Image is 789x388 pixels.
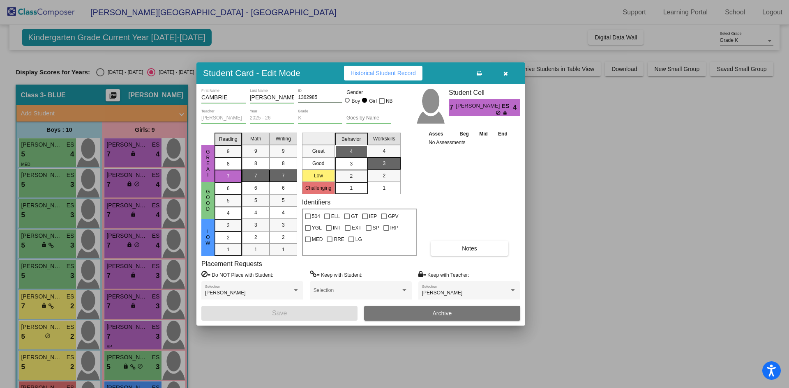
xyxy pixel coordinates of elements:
input: Enter ID [298,95,342,101]
span: 3 [227,222,230,229]
span: 4 [254,209,257,216]
label: = Keep with Teacher: [418,271,469,279]
td: No Assessments [427,138,513,147]
span: 2 [350,172,353,180]
mat-label: Gender [346,89,391,96]
span: Low [204,229,212,246]
span: 1 [350,184,353,192]
label: Placement Requests [201,260,262,268]
span: YGL [312,223,322,233]
button: Historical Student Record [344,66,422,80]
span: Writing [276,135,291,142]
th: End [493,129,512,138]
span: 2 [254,234,257,241]
span: 4 [513,103,520,112]
span: 2 [282,234,285,241]
span: GPV [388,211,398,221]
span: 1 [254,246,257,253]
span: 7 [227,172,230,180]
span: 6 [282,184,285,192]
span: 5 [282,197,285,204]
span: Notes [462,245,477,252]
span: Archive [433,310,452,317]
span: IEP [369,211,377,221]
span: Good [204,189,212,212]
span: IRP [390,223,399,233]
span: EXT [352,223,361,233]
span: [PERSON_NAME] [205,290,246,296]
span: 4 [227,209,230,217]
span: GT [351,211,358,221]
span: 4 [350,148,353,155]
span: Behavior [341,135,361,143]
span: ES [502,102,513,110]
span: Workskills [373,135,395,142]
span: 5 [254,197,257,204]
span: 2 [383,172,385,179]
span: [PERSON_NAME] [422,290,463,296]
button: Save [201,306,358,321]
input: teacher [201,115,246,121]
span: 9 [254,147,257,155]
label: Identifiers [302,198,330,206]
span: ELL [331,211,340,221]
button: Notes [431,241,508,256]
span: 2 [227,234,230,241]
span: [PERSON_NAME] [456,102,501,110]
span: 1 [383,184,385,192]
span: Save [272,310,287,317]
span: INT [333,223,341,233]
span: 6 [254,184,257,192]
span: 6 [227,185,230,192]
span: 3 [383,160,385,167]
button: Archive [364,306,520,321]
th: Asses [427,129,454,138]
label: = Do NOT Place with Student: [201,271,273,279]
span: SP [373,223,379,233]
h3: Student Cell [449,89,520,96]
span: 7 [282,172,285,179]
div: Girl [369,97,377,105]
input: grade [298,115,342,121]
h3: Student Card - Edit Mode [203,68,300,78]
span: 7 [254,172,257,179]
span: 4 [282,209,285,216]
input: goes by name [346,115,391,121]
label: = Keep with Student: [310,271,362,279]
span: Reading [219,135,238,143]
span: 1 [227,246,230,253]
th: Beg [454,129,474,138]
span: 3 [350,160,353,168]
span: 5 [227,197,230,204]
span: 504 [312,211,320,221]
span: 3 [282,221,285,229]
span: 7 [449,103,456,112]
span: Math [250,135,261,142]
span: LG [355,234,362,244]
span: 4 [383,147,385,155]
span: NB [386,96,393,106]
span: 9 [282,147,285,155]
span: 3 [254,221,257,229]
span: MED [312,234,323,244]
span: 9 [227,148,230,155]
span: RRE [334,234,344,244]
div: Boy [351,97,360,105]
span: 1 [282,246,285,253]
input: year [250,115,294,121]
span: Great [204,149,212,178]
span: Historical Student Record [351,70,416,76]
span: 8 [254,160,257,167]
span: 8 [227,160,230,168]
span: 8 [282,160,285,167]
th: Mid [474,129,493,138]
